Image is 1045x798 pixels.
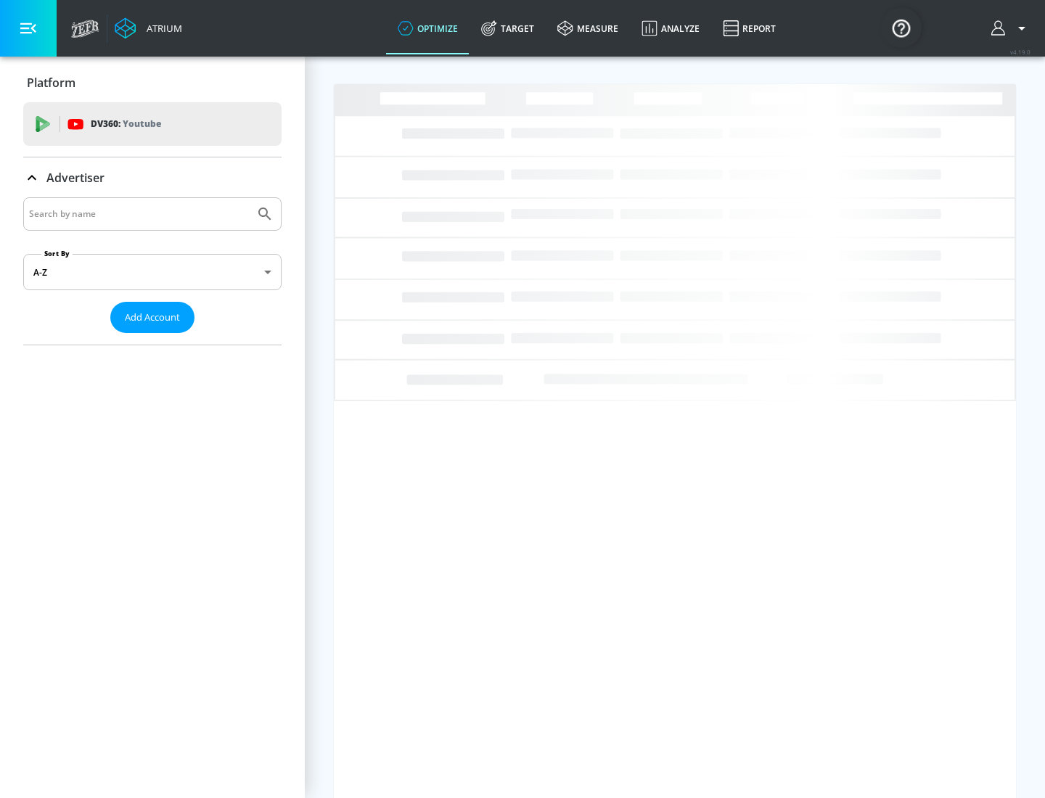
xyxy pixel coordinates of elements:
a: Analyze [630,2,711,54]
label: Sort By [41,249,73,258]
div: Atrium [141,22,182,35]
div: Advertiser [23,197,282,345]
p: Youtube [123,116,161,131]
a: Target [470,2,546,54]
button: Open Resource Center [881,7,922,48]
span: v 4.19.0 [1010,48,1030,56]
p: DV360: [91,116,161,132]
div: Advertiser [23,157,282,198]
input: Search by name [29,205,249,223]
button: Add Account [110,302,194,333]
a: optimize [386,2,470,54]
span: Add Account [125,309,180,326]
div: Platform [23,62,282,103]
p: Advertiser [46,170,104,186]
a: Atrium [115,17,182,39]
p: Platform [27,75,75,91]
a: measure [546,2,630,54]
div: DV360: Youtube [23,102,282,146]
a: Report [711,2,787,54]
div: A-Z [23,254,282,290]
nav: list of Advertiser [23,333,282,345]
